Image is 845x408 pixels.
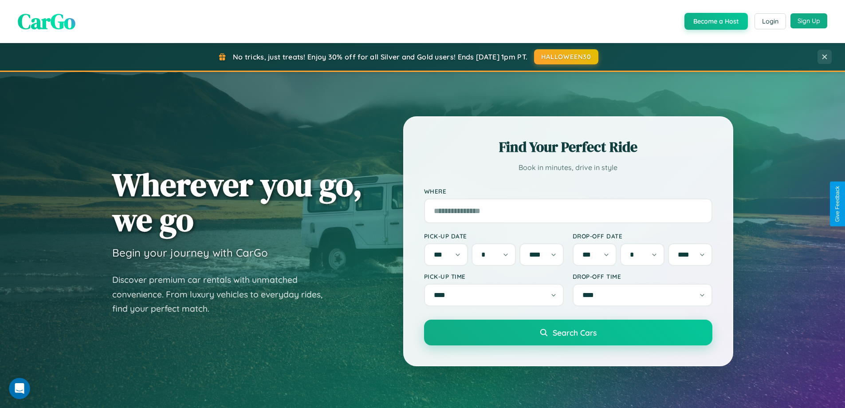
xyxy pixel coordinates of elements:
span: Search Cars [553,328,597,337]
button: Search Cars [424,320,712,345]
h1: Wherever you go, we go [112,167,362,237]
label: Drop-off Date [573,232,712,240]
p: Discover premium car rentals with unmatched convenience. From luxury vehicles to everyday rides, ... [112,273,334,316]
h3: Begin your journey with CarGo [112,246,268,259]
h2: Find Your Perfect Ride [424,137,712,157]
p: Book in minutes, drive in style [424,161,712,174]
span: CarGo [18,7,75,36]
button: Become a Host [684,13,748,30]
span: No tricks, just treats! Enjoy 30% off for all Silver and Gold users! Ends [DATE] 1pm PT. [233,52,527,61]
button: HALLOWEEN30 [534,49,598,64]
button: Sign Up [790,13,827,28]
label: Drop-off Time [573,273,712,280]
label: Where [424,187,712,195]
div: Give Feedback [834,186,841,222]
label: Pick-up Time [424,273,564,280]
button: Login [755,13,786,29]
label: Pick-up Date [424,232,564,240]
iframe: Intercom live chat [9,378,30,399]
